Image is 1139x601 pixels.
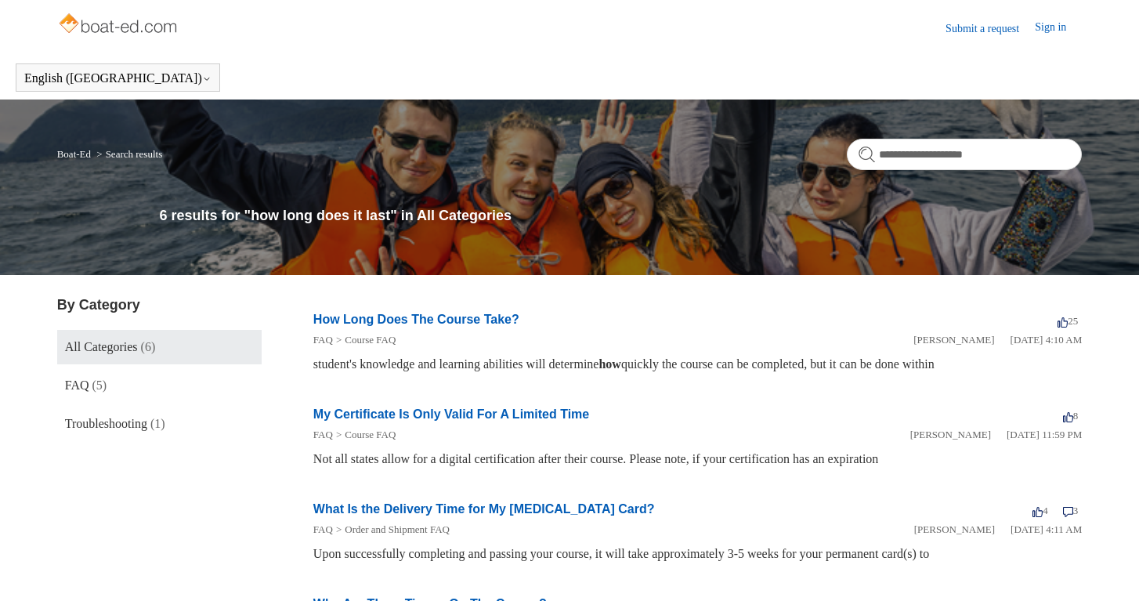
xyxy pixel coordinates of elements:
time: 04/01/2022, 23:59 [1007,429,1082,440]
li: Course FAQ [333,427,396,443]
li: Boat-Ed [57,148,94,160]
span: 8 [1063,410,1079,422]
div: student's knowledge and learning abilities will determine quickly the course can be completed, bu... [313,355,1082,374]
span: (6) [141,340,156,353]
a: Troubleshooting (1) [57,407,262,441]
span: All Categories [65,340,138,353]
span: (1) [150,417,165,430]
time: 03/14/2022, 04:10 [1011,334,1083,346]
li: FAQ [313,332,333,348]
a: Course FAQ [345,334,396,346]
a: FAQ [313,429,333,440]
h1: 6 results for "how long does it last" in All Categories [160,205,1083,226]
a: Course FAQ [345,429,396,440]
h3: By Category [57,295,262,316]
span: 3 [1063,505,1079,516]
input: Search [847,139,1082,170]
li: Search results [93,148,162,160]
a: Sign in [1035,19,1082,38]
a: My Certificate Is Only Valid For A Limited Time [313,407,589,421]
em: how [598,357,620,371]
span: (5) [92,378,107,392]
li: [PERSON_NAME] [914,522,995,538]
div: Not all states allow for a digital certification after their course. Please note, if your certifi... [313,450,1082,469]
img: Boat-Ed Help Center home page [57,9,182,41]
a: FAQ [313,523,333,535]
time: 03/14/2022, 04:11 [1011,523,1082,535]
a: Boat-Ed [57,148,91,160]
span: FAQ [65,378,89,392]
li: Course FAQ [333,332,396,348]
a: What Is the Delivery Time for My [MEDICAL_DATA] Card? [313,502,655,516]
span: 25 [1058,315,1078,327]
li: Order and Shipment FAQ [333,522,450,538]
div: Upon successfully completing and passing your course, it will take approximately 3-5 weeks for yo... [313,545,1082,563]
li: FAQ [313,522,333,538]
span: Troubleshooting [65,417,147,430]
a: Order and Shipment FAQ [345,523,450,535]
div: Live chat [1087,549,1127,589]
span: 4 [1032,505,1048,516]
li: [PERSON_NAME] [910,427,991,443]
a: How Long Does The Course Take? [313,313,519,326]
button: English ([GEOGRAPHIC_DATA]) [24,71,212,85]
li: FAQ [313,427,333,443]
li: [PERSON_NAME] [913,332,994,348]
a: FAQ (5) [57,368,262,403]
a: FAQ [313,334,333,346]
a: Submit a request [946,20,1035,37]
a: All Categories (6) [57,330,262,364]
